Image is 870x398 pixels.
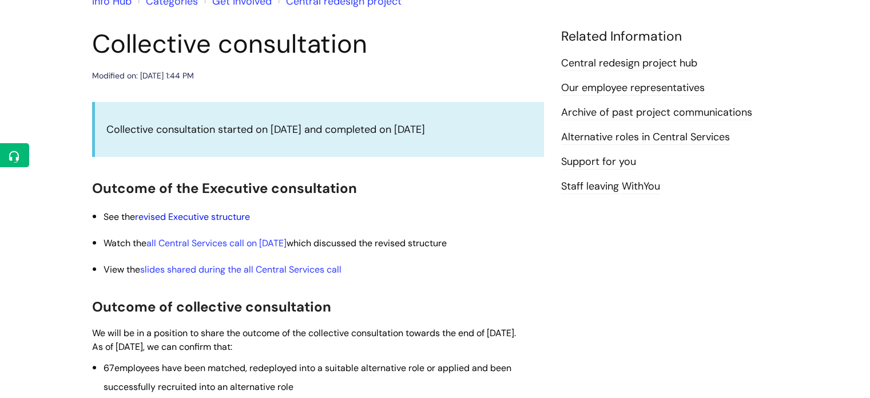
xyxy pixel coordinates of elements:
span: Outcome of collective consultation [92,298,331,316]
span: 67 [104,362,114,374]
h4: Related Information [561,29,778,45]
a: Support for you [561,155,636,170]
h1: Collective consultation [92,29,544,60]
div: Modified on: [DATE] 1:44 PM [92,69,194,83]
a: revised Executive structure [135,211,250,223]
span: Outcome of the Executive consultation [92,179,357,197]
p: Collective consultation started on [DATE] and completed on [DATE] [106,120,533,139]
span: As of [DATE], we can confirm that: [92,341,232,353]
a: all Central Services call on [DATE] [146,237,287,249]
a: Staff leaving WithYou [561,179,660,194]
span: Watch the which discussed the revised structure [104,237,447,249]
a: Central redesign project hub [561,56,697,71]
span: We will be in a position to share the outcome of the collective consultation towards the end of [... [92,327,516,339]
span: View the [104,263,341,275]
span: employees have been matched, redeployed into a suitable alternative role or applied and been succ... [104,362,511,392]
span: See the [104,211,250,223]
a: Alternative roles in Central Services [561,130,730,145]
a: slides shared during the all Central Services call [140,263,341,275]
a: Our employee representatives [561,81,705,96]
a: Archive of past project communications [561,105,752,120]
